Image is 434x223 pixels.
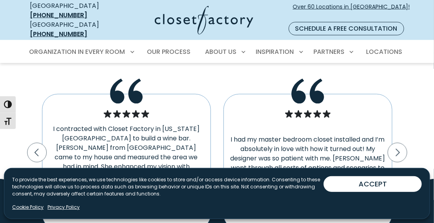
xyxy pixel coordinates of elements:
span: Locations [366,47,402,56]
span: Inspiration [256,47,294,56]
a: [PHONE_NUMBER] [30,11,88,20]
a: [PHONE_NUMBER] [30,29,88,39]
button: Previous slide [20,136,54,170]
a: Cookie Policy [12,204,44,211]
span: Our Process [147,47,190,56]
div: [GEOGRAPHIC_DATA] [30,1,116,20]
div: [GEOGRAPHIC_DATA] [30,20,116,39]
button: ACCEPT [324,176,422,192]
a: Schedule a Free Consultation [289,22,404,35]
span: Partners [313,47,344,56]
span: Organization in Every Room [29,47,125,56]
p: I had my master bedroom closet installed and I’m absolutely in love with how it turned out! My de... [230,135,386,192]
button: Next slide [381,136,414,170]
nav: Primary Menu [24,41,410,63]
p: I contracted with Closet Factory in [US_STATE][GEOGRAPHIC_DATA] to build a wine bar. [PERSON_NAME... [49,124,204,190]
p: To provide the best experiences, we use technologies like cookies to store and/or access device i... [12,176,324,197]
img: Closet Factory Logo [155,6,253,35]
span: About Us [205,47,236,56]
span: Over 60 Locations in [GEOGRAPHIC_DATA]! [293,3,410,19]
a: Privacy Policy [48,204,80,211]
